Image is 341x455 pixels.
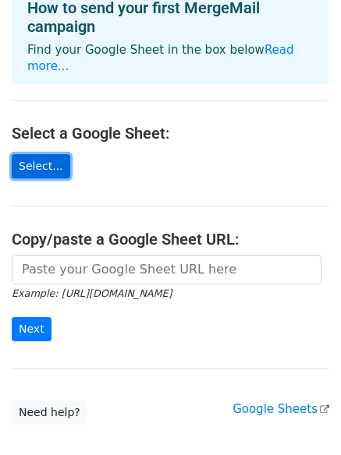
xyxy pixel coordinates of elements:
[233,402,329,416] a: Google Sheets
[12,124,329,143] h4: Select a Google Sheet:
[27,42,314,75] p: Find your Google Sheet in the box below
[12,400,87,425] a: Need help?
[263,380,341,455] iframe: Chat Widget
[12,230,329,249] h4: Copy/paste a Google Sheet URL:
[12,154,70,178] a: Select...
[12,287,172,299] small: Example: [URL][DOMAIN_NAME]
[27,43,294,73] a: Read more...
[12,255,321,284] input: Paste your Google Sheet URL here
[12,317,52,341] input: Next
